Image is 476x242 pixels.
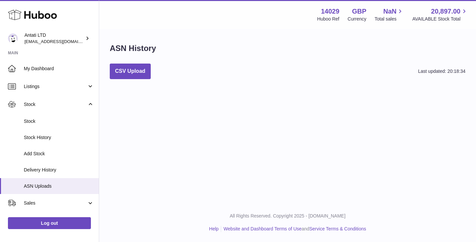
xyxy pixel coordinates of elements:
span: AVAILABLE Stock Total [412,16,468,22]
a: Log out [8,217,91,229]
strong: GBP [352,7,366,16]
h1: ASN History [110,43,156,54]
a: Website and Dashboard Terms of Use [223,226,301,231]
span: NaN [383,7,396,16]
span: Total sales [375,16,404,22]
a: NaN Total sales [375,7,404,22]
div: Antati LTD [24,32,84,45]
p: All Rights Reserved. Copyright 2025 - [DOMAIN_NAME] [104,213,471,219]
span: Delivery History [24,167,94,173]
button: CSV Upload [110,64,151,79]
span: [EMAIL_ADDRESS][DOMAIN_NAME] [24,39,97,44]
span: Sales [24,200,87,206]
div: Huboo Ref [317,16,339,22]
span: Add Stock [24,151,94,157]
strong: 14029 [321,7,339,16]
div: Currency [348,16,367,22]
a: Service Terms & Conditions [309,226,366,231]
span: Listings [24,83,87,90]
a: Help [209,226,219,231]
li: and [221,226,366,232]
span: Stock [24,118,94,124]
span: ASN Uploads [24,183,94,189]
span: My Dashboard [24,66,94,72]
a: 20,897.00 AVAILABLE Stock Total [412,7,468,22]
span: Stock History [24,134,94,141]
div: Last updated: 20:18:34 [418,68,465,74]
img: toufic@antatiskin.com [8,33,18,43]
span: 20,897.00 [431,7,460,16]
span: Stock [24,101,87,108]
